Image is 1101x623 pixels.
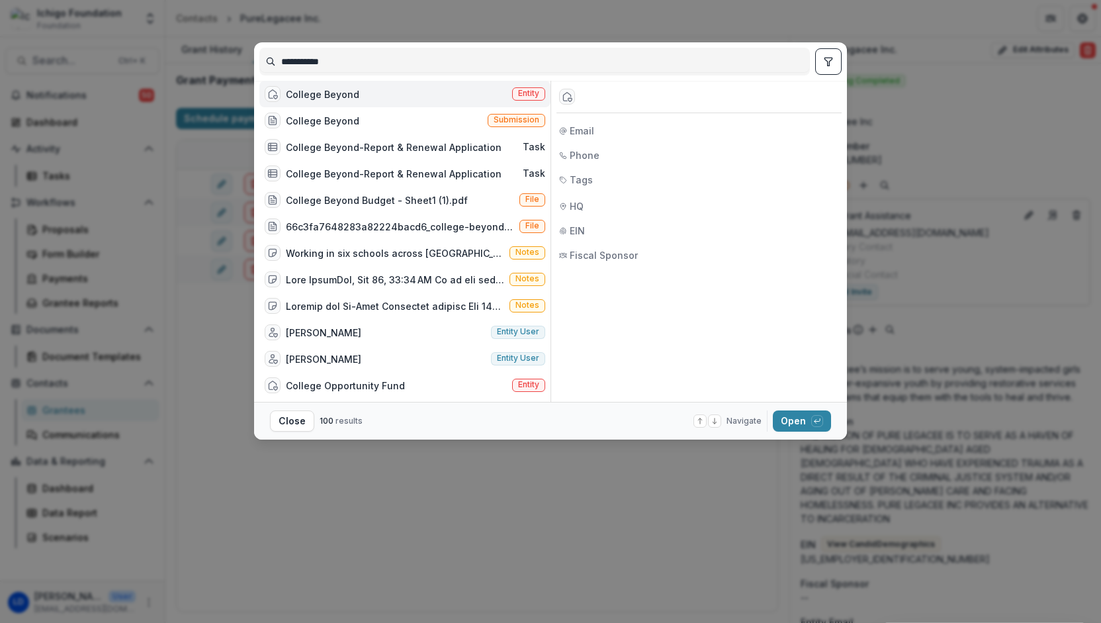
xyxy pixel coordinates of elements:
[320,416,333,426] span: 100
[286,299,504,313] div: Loremip dol Si-Amet Consectet adipisc Eli 1423Seddoe Tempor &in;utlabo@etdoloremagnaali.eni&ad;Mi...
[515,301,539,310] span: Notes
[525,195,539,204] span: File
[518,380,539,389] span: Entity
[494,115,539,124] span: Submission
[286,140,502,154] div: College Beyond-Report & Renewal Application
[570,224,585,238] span: EIN
[518,89,539,98] span: Entity
[286,193,468,207] div: College Beyond Budget - Sheet1 (1).pdf
[270,410,314,432] button: Close
[286,87,359,101] div: College Beyond
[727,415,762,427] span: Navigate
[286,379,405,393] div: College Opportunity Fund
[570,148,599,162] span: Phone
[286,352,361,366] div: [PERSON_NAME]
[286,246,504,260] div: Working in six schools across [GEOGRAPHIC_DATA] and [GEOGRAPHIC_DATA], [GEOGRAPHIC_DATA] provides...
[773,410,831,432] button: Open
[286,326,361,340] div: [PERSON_NAME]
[525,221,539,230] span: File
[286,114,359,128] div: College Beyond
[515,274,539,283] span: Notes
[523,142,545,153] span: Task
[523,168,545,179] span: Task
[515,248,539,257] span: Notes
[570,248,638,262] span: Fiscal Sponsor
[286,220,514,234] div: 66c3fa7648283a82224bacd6_college-beyond-2023-impact-report-DIGITAL-sm.pdf
[335,416,363,426] span: results
[286,273,504,287] div: Lore IpsumDol, Sit 86, 33:34 AM Co ad eli seddo eiusmodt in utlabor etdo magn aliq Enim! Admini v...
[570,124,594,138] span: Email
[570,173,593,187] span: Tags
[497,327,539,336] span: Entity user
[815,48,842,75] button: toggle filters
[286,167,502,181] div: College Beyond-Report & Renewal Application
[497,354,539,363] span: Entity user
[570,199,584,213] span: HQ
